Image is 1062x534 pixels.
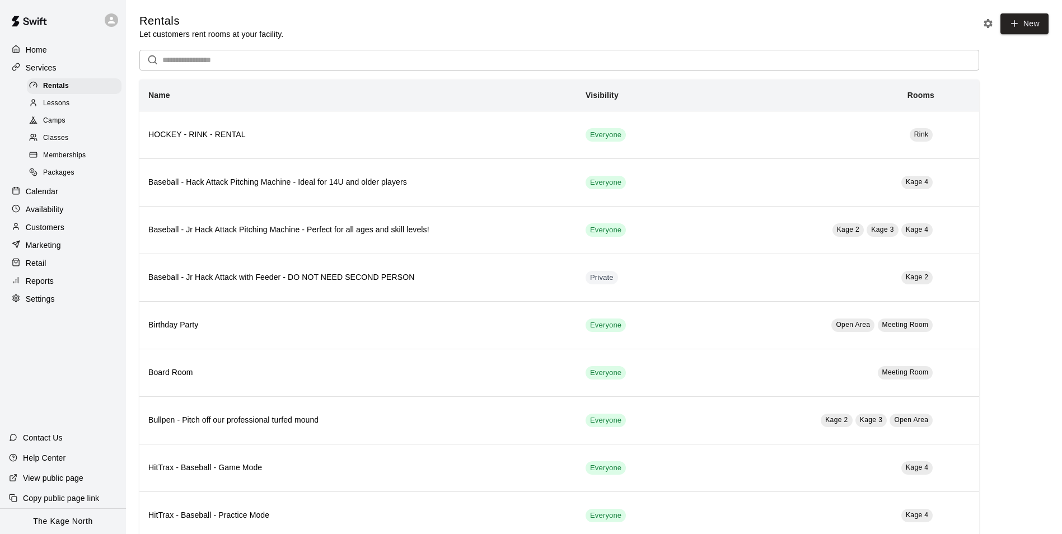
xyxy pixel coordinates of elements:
[871,226,893,233] span: Kage 3
[23,432,63,443] p: Contact Us
[586,414,626,427] div: This service is visible to all of your customers
[825,416,848,424] span: Kage 2
[906,178,928,186] span: Kage 4
[139,13,283,29] h5: Rentals
[148,509,568,522] h6: HitTrax - Baseball - Practice Mode
[9,41,117,58] a: Home
[23,452,66,463] p: Help Center
[9,59,117,76] a: Services
[586,225,626,236] span: Everyone
[9,219,117,236] a: Customers
[43,167,74,179] span: Packages
[148,176,568,189] h6: Baseball - Hack Attack Pitching Machine - Ideal for 14U and older players
[27,130,126,147] a: Classes
[26,293,55,305] p: Settings
[33,516,93,527] p: The Kage North
[27,78,121,94] div: Rentals
[9,201,117,218] a: Availability
[43,98,70,109] span: Lessons
[27,148,121,163] div: Memberships
[23,472,83,484] p: View public page
[906,226,928,233] span: Kage 4
[26,204,64,215] p: Availability
[586,176,626,189] div: This service is visible to all of your customers
[894,416,928,424] span: Open Area
[148,414,568,427] h6: Bullpen - Pitch off our professional turfed mound
[860,416,882,424] span: Kage 3
[586,177,626,188] span: Everyone
[586,223,626,237] div: This service is visible to all of your customers
[27,147,126,165] a: Memberships
[9,255,117,271] a: Retail
[906,511,928,519] span: Kage 4
[139,29,283,40] p: Let customers rent rooms at your facility.
[148,129,568,141] h6: HOCKEY - RINK - RENTAL
[27,96,121,111] div: Lessons
[586,509,626,522] div: This service is visible to all of your customers
[9,183,117,200] a: Calendar
[9,237,117,254] a: Marketing
[26,186,58,197] p: Calendar
[148,91,170,100] b: Name
[586,271,618,284] div: This service is hidden, and can only be accessed via a direct link
[26,275,54,287] p: Reports
[27,95,126,112] a: Lessons
[906,273,928,281] span: Kage 2
[27,130,121,146] div: Classes
[586,130,626,140] span: Everyone
[26,222,64,233] p: Customers
[27,165,126,182] a: Packages
[586,320,626,331] span: Everyone
[26,62,57,73] p: Services
[1000,13,1049,34] a: New
[836,321,870,329] span: Open Area
[26,257,46,269] p: Retail
[148,319,568,331] h6: Birthday Party
[27,113,121,129] div: Camps
[26,240,61,251] p: Marketing
[586,366,626,380] div: This service is visible to all of your customers
[148,462,568,474] h6: HitTrax - Baseball - Game Mode
[586,463,626,474] span: Everyone
[148,367,568,379] h6: Board Room
[26,44,47,55] p: Home
[586,510,626,521] span: Everyone
[882,321,929,329] span: Meeting Room
[148,224,568,236] h6: Baseball - Jr Hack Attack Pitching Machine - Perfect for all ages and skill levels!
[43,115,66,127] span: Camps
[980,15,996,32] button: Rental settings
[906,463,928,471] span: Kage 4
[586,128,626,142] div: This service is visible to all of your customers
[23,493,99,504] p: Copy public page link
[43,81,69,92] span: Rentals
[586,91,619,100] b: Visibility
[27,165,121,181] div: Packages
[9,291,117,307] a: Settings
[27,113,126,130] a: Camps
[837,226,859,233] span: Kage 2
[43,133,68,144] span: Classes
[882,368,929,376] span: Meeting Room
[586,318,626,332] div: This service is visible to all of your customers
[43,150,86,161] span: Memberships
[9,273,117,289] a: Reports
[586,368,626,378] span: Everyone
[586,273,618,283] span: Private
[27,77,126,95] a: Rentals
[586,415,626,426] span: Everyone
[586,461,626,475] div: This service is visible to all of your customers
[907,91,934,100] b: Rooms
[148,271,568,284] h6: Baseball - Jr Hack Attack with Feeder - DO NOT NEED SECOND PERSON
[914,130,929,138] span: Rink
